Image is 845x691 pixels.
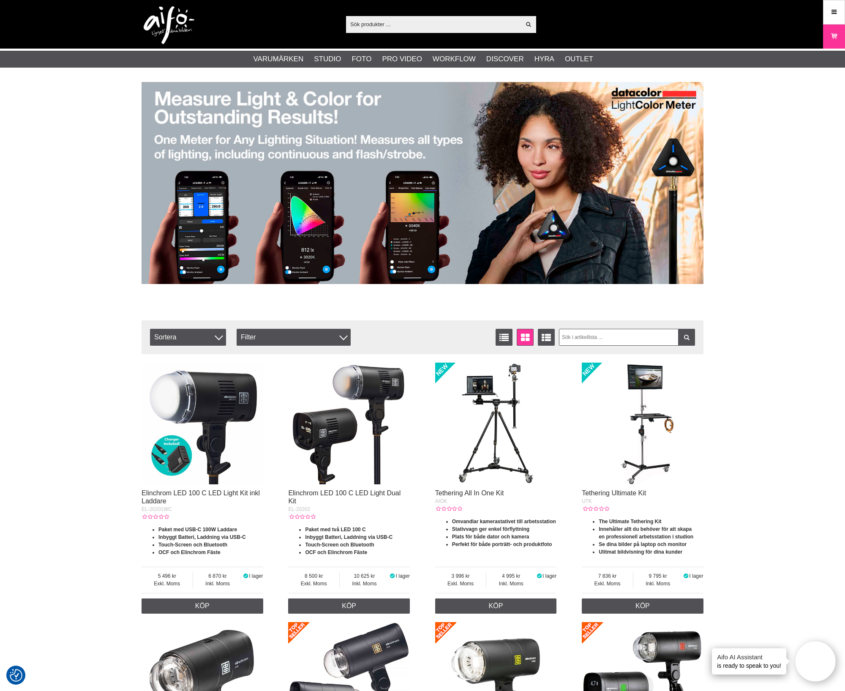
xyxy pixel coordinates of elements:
img: Tethering Ultimate Kit [582,363,703,484]
div: is ready to speak to you! [712,648,786,675]
h4: Aifo AI Assistant [717,653,781,661]
a: Studio [314,54,341,65]
strong: Paket med USB-C 100W Laddare [158,527,237,533]
span: 9 795 [633,572,683,580]
a: Filtrera [678,329,695,346]
span: I lager [689,573,703,579]
a: Outlet [565,54,593,65]
strong: Paket med två LED 100 C [305,527,365,533]
span: 8 500 [288,572,339,580]
div: Kundbetyg: 0 [288,513,315,521]
span: 3 996 [435,572,486,580]
i: I lager [389,573,396,579]
strong: Touch-Screen och Bluetooth [305,542,374,548]
img: Elinchrom LED 100 C LED Light Kit inkl Laddare [142,363,263,484]
span: UTK [582,498,592,504]
strong: Plats för både dator och kamera [452,534,529,540]
a: Köp [435,598,557,614]
a: Fönstervisning [517,329,534,346]
strong: The Ultimate Tethering Kit [599,519,661,524]
i: I lager [242,573,249,579]
img: logo.png [144,6,194,44]
strong: Innehåller allt du behöver för att skapa [599,526,692,532]
a: Köp [288,598,410,614]
strong: Touch-Screen och Bluetooth [158,542,227,548]
span: AIOK [435,498,447,504]
span: Inkl. Moms [633,580,683,587]
input: Sök i artikellista ... [559,329,695,346]
i: I lager [536,573,542,579]
span: 5 496 [142,572,193,580]
a: Köp [142,598,263,614]
strong: OCF och Elinchrom Fäste [158,549,221,555]
a: Elinchrom LED 100 C LED Light Dual Kit [288,489,401,505]
span: 6 870 [193,572,243,580]
div: Kundbetyg: 0 [582,505,609,513]
a: Hyra [534,54,554,65]
span: EL-20201WC [142,506,172,512]
button: Samtyckesinställningar [10,668,22,683]
span: Exkl. Moms [435,580,486,587]
div: Kundbetyg: 0 [435,505,462,513]
strong: Stativvagn ger enkel förflyttning [452,526,529,532]
span: 4 995 [486,572,536,580]
span: 10 625 [340,572,389,580]
span: Inkl. Moms [193,580,243,587]
a: Elinchrom LED 100 C LED Light Kit inkl Laddare [142,489,260,505]
img: Elinchrom LED 100 C LED Light Dual Kit [288,363,410,484]
a: Workflow [433,54,476,65]
span: Inkl. Moms [340,580,389,587]
img: Revisit consent button [10,669,22,682]
strong: Perfekt för både porträtt- och produktfoto [452,541,552,547]
a: Discover [486,54,524,65]
strong: Ulitmat bildvisning för dina kunder [599,549,682,555]
img: Annons:005 banner-datac-lcm200-1390x.jpg [142,82,703,284]
a: Utökad listvisning [538,329,555,346]
strong: Inbyggt Batteri, Laddning via USB-C [305,534,393,540]
strong: Inbyggt Batteri, Laddning via USB-C [158,534,246,540]
a: Köp [582,598,703,614]
a: Tethering Ultimate Kit [582,489,646,497]
span: Exkl. Moms [288,580,339,587]
strong: Omvandlar kamerastativet till arbetsstation [452,519,556,524]
span: Exkl. Moms [582,580,633,587]
span: EL-20202 [288,506,310,512]
strong: Se dina bilder på laptop och monitor [599,541,687,547]
span: 7 836 [582,572,633,580]
strong: OCF och Elinchrom Fäste [305,549,367,555]
a: Tethering All In One Kit [435,489,504,497]
span: I lager [249,573,263,579]
input: Sök produkter ... [346,18,521,30]
a: Pro Video [382,54,422,65]
a: Foto [352,54,371,65]
div: Filter [237,329,351,346]
span: Sortera [150,329,226,346]
i: I lager [683,573,690,579]
span: I lager [396,573,410,579]
a: Varumärken [253,54,304,65]
strong: en professionell arbetsstation i studion [599,534,693,540]
span: Exkl. Moms [142,580,193,587]
img: Tethering All In One Kit [435,363,557,484]
a: Listvisning [496,329,512,346]
span: I lager [542,573,556,579]
div: Kundbetyg: 0 [142,513,169,521]
span: Inkl. Moms [486,580,536,587]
